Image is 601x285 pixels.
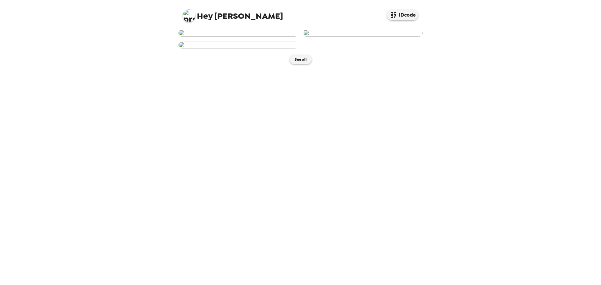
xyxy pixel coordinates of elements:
[197,10,213,22] span: Hey
[178,42,298,48] img: user-273212
[178,30,298,37] img: user-274983
[387,9,418,20] button: IDcode
[290,55,312,64] button: See all
[183,6,283,20] span: [PERSON_NAME]
[183,9,195,22] img: profile pic
[303,30,423,37] img: user-274310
